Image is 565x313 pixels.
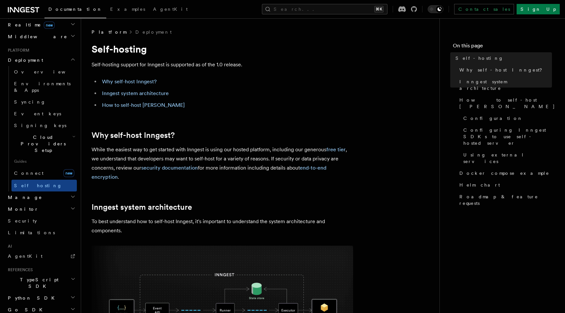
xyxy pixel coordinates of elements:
button: Realtimenew [5,19,77,31]
span: Security [8,218,37,223]
a: Configuring Inngest SDKs to use self-hosted server [461,124,552,149]
span: Using external services [463,152,552,165]
a: Environments & Apps [11,78,77,96]
span: Cloud Providers Setup [11,134,72,154]
span: Middleware [5,33,67,40]
span: Self-hosting [455,55,504,61]
span: Helm chart [459,182,500,188]
button: Middleware [5,31,77,42]
a: How to self-host [PERSON_NAME] [457,94,552,112]
button: Monitor [5,203,77,215]
span: Manage [5,194,42,201]
a: AgentKit [149,2,192,18]
span: Event keys [14,111,61,116]
span: Connect [14,171,43,176]
span: TypeScript SDK [5,276,71,289]
span: AI [5,244,12,249]
span: Platform [92,29,126,35]
a: Why self-host Inngest? [457,64,552,76]
span: Syncing [14,99,46,105]
span: AgentKit [8,254,43,259]
a: Limitations [5,227,77,239]
span: Configuring Inngest SDKs to use self-hosted server [463,127,552,146]
a: Docker compose example [457,167,552,179]
a: Roadmap & feature requests [457,191,552,209]
span: Overview [14,69,81,74]
button: Cloud Providers Setup [11,131,77,156]
a: Helm chart [457,179,552,191]
span: Platform [5,48,29,53]
a: Configuration [461,112,552,124]
span: Inngest system architecture [459,78,552,91]
a: Connectnew [11,167,77,180]
span: References [5,267,33,272]
a: Inngest system architecture [457,76,552,94]
span: Guides [11,156,77,167]
span: Examples [110,7,145,12]
span: How to self-host [PERSON_NAME] [459,97,555,110]
span: Environments & Apps [14,81,71,93]
span: Roadmap & feature requests [459,193,552,206]
span: Realtime [5,22,55,28]
a: Event keys [11,108,77,120]
a: Signing keys [11,120,77,131]
span: Documentation [48,7,102,12]
a: Self-hosting [453,52,552,64]
span: Docker compose example [459,170,549,176]
button: Manage [5,191,77,203]
a: Syncing [11,96,77,108]
button: Python SDK [5,292,77,304]
button: Toggle dark mode [428,5,443,13]
p: While the easiest way to get started with Inngest is using our hosted platform, including our gen... [92,145,353,182]
a: Examples [106,2,149,18]
kbd: ⌘K [374,6,384,12]
span: Self hosting [14,183,62,188]
span: AgentKit [153,7,188,12]
a: AgentKit [5,250,77,262]
a: free tier [326,146,346,153]
button: TypeScript SDK [5,274,77,292]
h4: On this page [453,42,552,52]
a: Using external services [461,149,552,167]
span: Signing keys [14,123,66,128]
p: Self-hosting support for Inngest is supported as of the 1.0 release. [92,60,353,69]
button: Deployment [5,54,77,66]
button: Search...⌘K [262,4,387,14]
a: Why self-host Inngest? [92,131,175,140]
a: How to self-host [PERSON_NAME] [102,102,185,108]
h1: Self-hosting [92,43,353,55]
a: Documentation [44,2,106,18]
a: Inngest system architecture [102,90,169,96]
a: Contact sales [454,4,514,14]
a: Deployment [135,29,172,35]
a: Sign Up [517,4,560,14]
span: new [63,169,74,177]
a: Why self-host Inngest? [102,78,157,85]
span: Go SDK [5,306,46,313]
span: new [44,22,55,29]
span: Monitor [5,206,39,212]
span: Python SDK [5,295,59,301]
a: security documentation [141,165,198,171]
span: Configuration [463,115,523,122]
span: Why self-host Inngest? [459,67,547,73]
p: To best understand how to self-host Inngest, it's important to understand the system architecture... [92,217,353,235]
a: Overview [11,66,77,78]
a: Security [5,215,77,227]
a: Self hosting [11,180,77,191]
div: Deployment [5,66,77,191]
a: Inngest system architecture [92,203,192,212]
span: Limitations [8,230,55,235]
span: Deployment [5,57,43,63]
